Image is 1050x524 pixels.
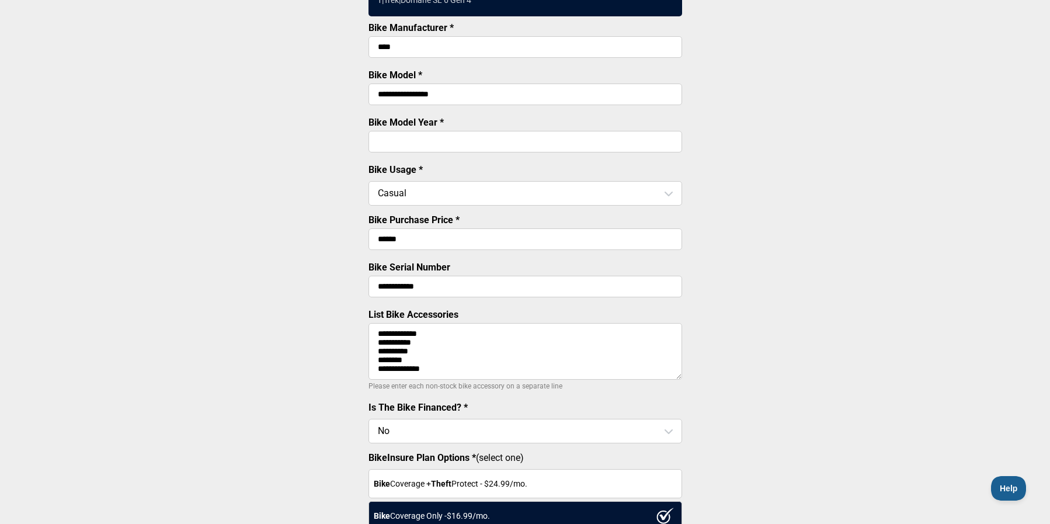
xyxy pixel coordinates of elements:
label: (select one) [368,452,682,463]
label: Bike Manufacturer * [368,22,454,33]
strong: Theft [431,479,451,488]
img: ux1sgP1Haf775SAghJI38DyDlYP+32lKFAAAAAElFTkSuQmCC [656,508,674,524]
label: Bike Usage * [368,164,423,175]
label: Bike Model Year * [368,117,444,128]
label: List Bike Accessories [368,309,458,320]
label: Bike Purchase Price * [368,214,460,225]
iframe: Toggle Customer Support [991,476,1027,501]
label: Bike Model * [368,70,422,81]
strong: Bike [374,511,390,520]
p: Please enter each non-stock bike accessory on a separate line [368,379,682,393]
div: Coverage + Protect - $ 24.99 /mo. [368,469,682,498]
label: Bike Serial Number [368,262,450,273]
label: Is The Bike Financed? * [368,402,468,413]
strong: Bike [374,479,390,488]
strong: BikeInsure Plan Options * [368,452,476,463]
